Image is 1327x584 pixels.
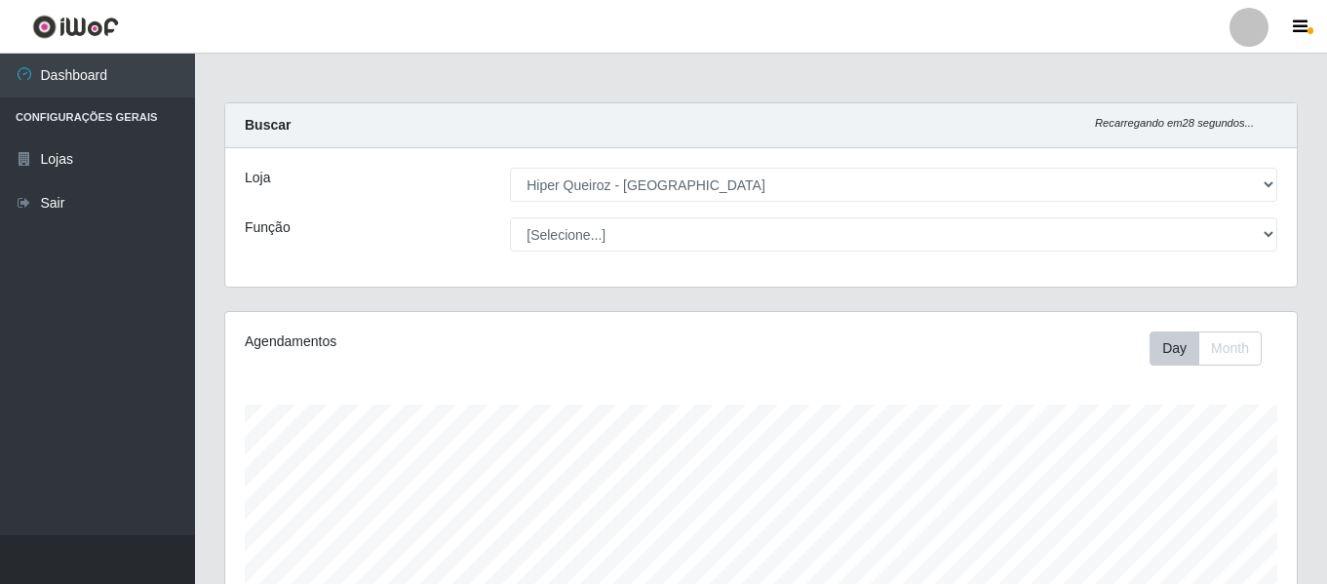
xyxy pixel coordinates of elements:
[1095,117,1254,129] i: Recarregando em 28 segundos...
[32,15,119,39] img: CoreUI Logo
[1150,331,1262,366] div: First group
[1150,331,1277,366] div: Toolbar with button groups
[245,331,658,352] div: Agendamentos
[245,217,291,238] label: Função
[1150,331,1199,366] button: Day
[1198,331,1262,366] button: Month
[245,168,270,188] label: Loja
[245,117,291,133] strong: Buscar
